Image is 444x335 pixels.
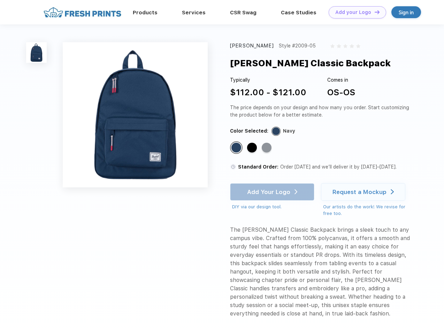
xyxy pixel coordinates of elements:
img: standard order [230,164,236,170]
img: gray_star.svg [337,44,341,48]
div: Comes in [327,76,355,84]
div: $112.00 - $121.00 [230,86,306,99]
div: [PERSON_NAME] Classic Backpack [230,57,391,70]
img: white arrow [391,189,394,194]
div: OS-OS [327,86,355,99]
span: Standard Order: [238,164,278,170]
div: Color Selected: [230,127,268,135]
div: DIY via our design tool. [232,203,314,210]
img: func=resize&h=640 [63,42,208,187]
div: Typically [230,76,306,84]
a: Sign in [391,6,421,18]
img: DT [375,10,380,14]
a: Products [133,9,158,16]
div: The price depends on your design and how many you order. Start customizing the product below for ... [230,104,412,119]
img: func=resize&h=100 [26,42,47,63]
span: Order [DATE] and we’ll deliver it by [DATE]–[DATE]. [280,164,397,170]
div: Add your Logo [335,9,371,15]
div: Our artists do the work! We revise for free too. [323,203,412,217]
img: gray_star.svg [330,44,335,48]
div: Sign in [399,8,414,16]
div: Navy [231,143,241,152]
img: gray_star.svg [356,44,360,48]
div: [PERSON_NAME] [230,42,274,50]
div: Raven Crosshatch [262,143,271,152]
img: fo%20logo%202.webp [41,6,123,18]
img: gray_star.svg [350,44,354,48]
div: The [PERSON_NAME] Classic Backpack brings a sleek touch to any campus vibe. Crafted from 100% pol... [230,226,412,318]
div: Style #2009-05 [279,42,316,50]
div: Navy [283,127,295,135]
div: Request a Mockup [332,188,386,195]
img: gray_star.svg [343,44,347,48]
div: Black [247,143,257,152]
